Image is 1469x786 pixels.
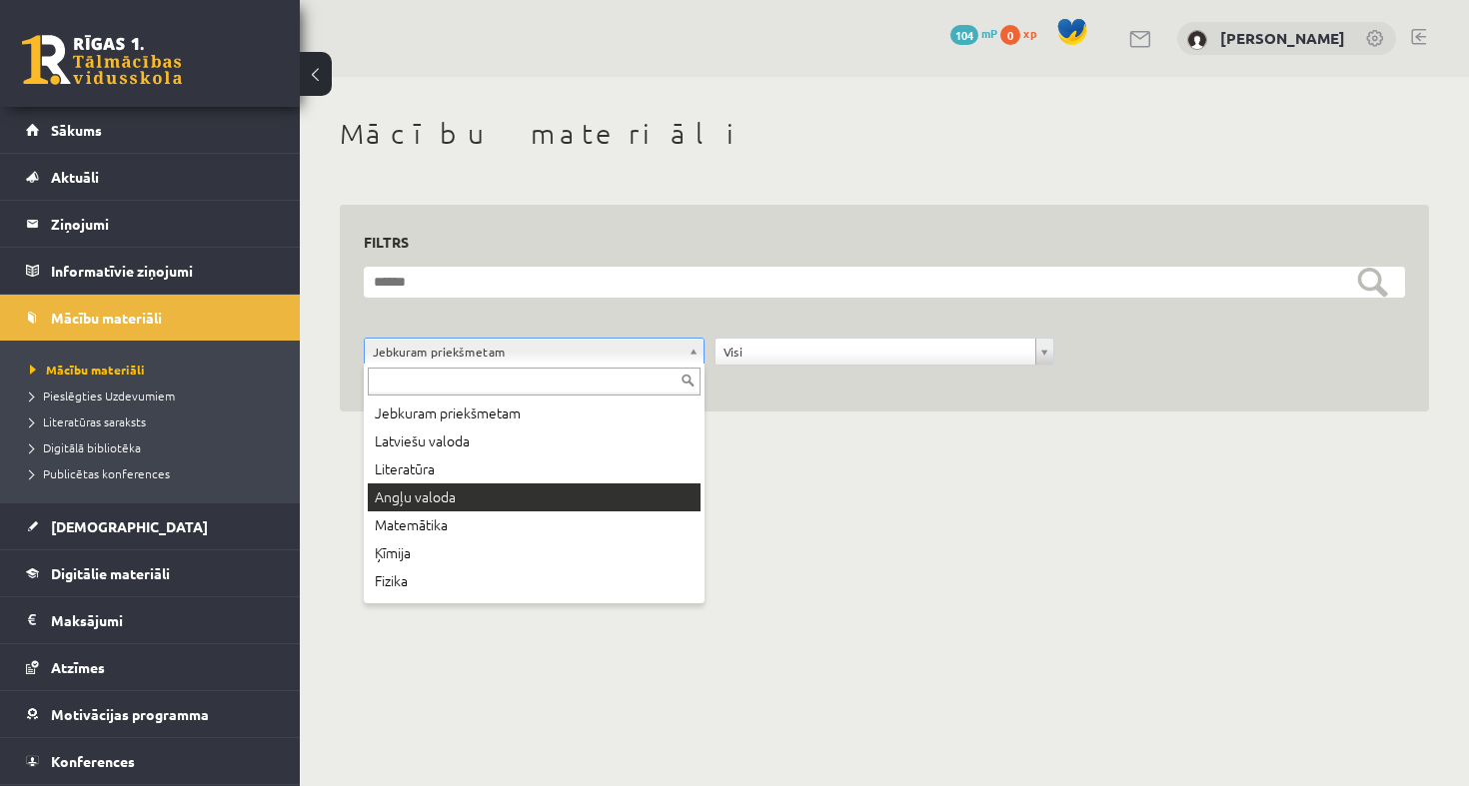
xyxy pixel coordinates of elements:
div: Matemātika [368,511,701,539]
div: Ķīmija [368,539,701,567]
div: Jebkuram priekšmetam [368,399,701,427]
div: Angļu valoda [368,483,701,511]
div: Literatūra [368,455,701,483]
div: Ģeogrāfija [368,595,701,623]
div: Latviešu valoda [368,427,701,455]
div: Fizika [368,567,701,595]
